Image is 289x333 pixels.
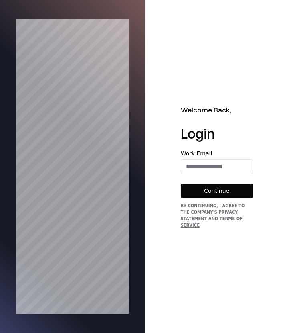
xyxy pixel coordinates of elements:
[181,203,253,229] div: By continuing, I agree to the Company's and
[181,210,238,221] a: Privacy Statement
[181,104,253,115] h2: Welcome Back,
[181,184,253,198] button: Continue
[181,125,253,141] h1: Login
[181,151,253,156] label: Work Email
